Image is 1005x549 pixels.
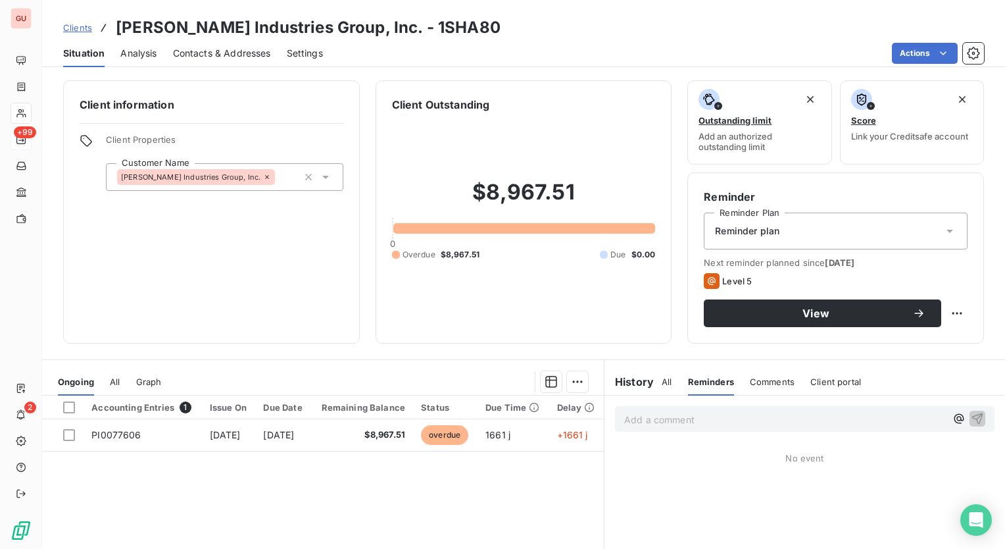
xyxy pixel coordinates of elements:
span: Situation [63,47,105,60]
span: overdue [421,425,468,445]
div: Open Intercom Messenger [960,504,992,536]
div: Due Time [485,402,541,413]
span: [DATE] [210,429,241,440]
div: GU [11,8,32,29]
span: Settings [287,47,323,60]
span: All [110,377,120,387]
span: Reminders [688,377,734,387]
img: Logo LeanPay [11,520,32,541]
h6: Reminder [704,189,968,205]
div: Accounting Entries [91,402,193,413]
span: $8,967.51 [319,429,405,442]
span: Level 5 [722,276,752,286]
span: Add an authorized outstanding limit [699,131,820,152]
span: Comments [750,377,795,387]
span: [PERSON_NAME] Industries Group, Inc. [121,173,260,181]
h6: Client information [80,97,343,113]
div: Status [421,402,470,413]
span: Score [851,115,876,126]
button: ScoreLink your Creditsafe account [840,80,984,165]
div: Issue On [210,402,248,413]
span: +1661 j [557,429,588,440]
h6: History [604,374,654,390]
a: Clients [63,21,92,34]
span: Analysis [120,47,157,60]
span: +99 [14,126,36,138]
span: Overdue [403,249,435,261]
span: Reminder plan [715,224,779,238]
input: Add a tag [275,171,285,183]
span: Next reminder planned since [704,257,968,268]
span: 1661 j [485,429,510,440]
div: Remaining Balance [319,402,405,413]
span: Contacts & Addresses [173,47,271,60]
span: Client Properties [106,134,343,153]
span: All [662,377,672,387]
div: Due Date [263,402,303,413]
span: [DATE] [825,257,854,268]
button: View [704,300,941,327]
span: 1 [180,402,191,413]
span: Client portal [810,377,861,387]
span: Graph [136,377,162,387]
span: View [720,308,912,319]
span: Link your Creditsafe account [851,131,968,142]
div: Delay [557,402,596,413]
span: 2 [24,402,36,413]
h6: Client Outstanding [392,97,490,113]
span: [DATE] [263,429,294,440]
span: $8,967.51 [441,249,479,261]
span: No event [785,453,823,463]
h2: $8,967.51 [392,179,656,219]
span: Outstanding limit [699,115,772,126]
h3: [PERSON_NAME] Industries Group, Inc. - 1SHA80 [116,16,501,39]
button: Outstanding limitAdd an authorized outstanding limit [687,80,831,165]
span: Ongoing [58,377,94,387]
span: $0.00 [631,249,656,261]
span: PI0077606 [91,429,141,440]
span: Clients [63,22,92,33]
span: Due [610,249,625,261]
button: Actions [892,43,958,64]
span: 0 [390,238,395,249]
